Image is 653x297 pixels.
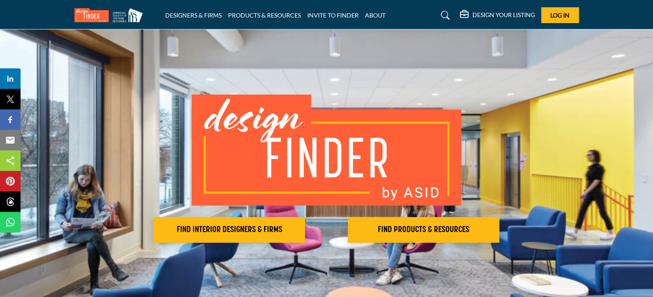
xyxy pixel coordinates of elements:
button: FIND INTERIOR DESIGNERS & FIRMS [154,217,305,243]
a: ABOUT [365,12,386,19]
button: Log In [541,7,579,23]
h2: FIND INTERIOR DESIGNERS & FIRMS [156,225,303,235]
a: DESIGNERS & FIRMS [165,12,222,19]
div: DESIGN YOUR LISTING [460,10,535,21]
a: INVITE TO FINDER [307,12,359,19]
h5: DESIGN YOUR LISTING [472,11,535,19]
img: image [192,94,461,206]
button: FIND PRODUCTS & RESOURCES [348,217,499,243]
h2: FIND PRODUCTS & RESOURCES [350,225,497,235]
a: Search [433,9,455,22]
img: Site Logo [74,8,147,22]
span: Log In [550,12,570,19]
a: PRODUCTS & RESOURCES [228,12,301,19]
